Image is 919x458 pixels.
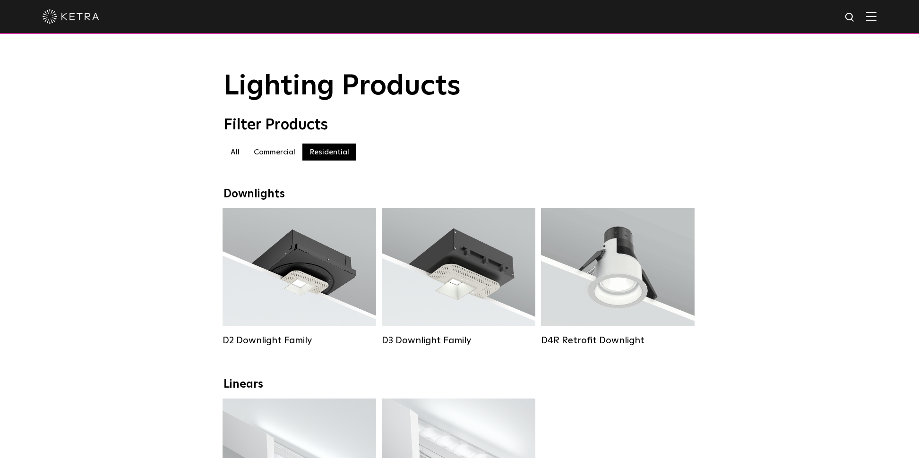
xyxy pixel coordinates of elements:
label: All [223,144,247,161]
div: Filter Products [223,116,696,134]
span: Lighting Products [223,72,461,101]
div: Linears [223,378,696,391]
a: D2 Downlight Family Lumen Output:1200Colors:White / Black / Gloss Black / Silver / Bronze / Silve... [223,208,376,346]
a: D4R Retrofit Downlight Lumen Output:800Colors:White / BlackBeam Angles:15° / 25° / 40° / 60°Watta... [541,208,695,346]
label: Residential [302,144,356,161]
div: D4R Retrofit Downlight [541,335,695,346]
label: Commercial [247,144,302,161]
img: search icon [844,12,856,24]
a: D3 Downlight Family Lumen Output:700 / 900 / 1100Colors:White / Black / Silver / Bronze / Paintab... [382,208,535,346]
img: Hamburger%20Nav.svg [866,12,876,21]
img: ketra-logo-2019-white [43,9,99,24]
div: Downlights [223,187,696,201]
div: D3 Downlight Family [382,335,535,346]
div: D2 Downlight Family [223,335,376,346]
